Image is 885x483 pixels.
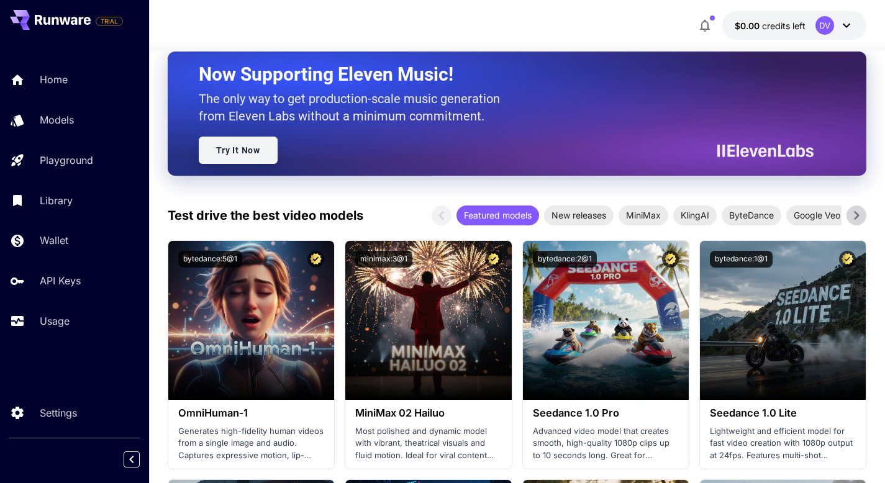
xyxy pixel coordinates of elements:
span: credits left [762,20,806,31]
button: Certified Model – Vetted for best performance and includes a commercial license. [662,251,679,268]
div: $0.00 [735,19,806,32]
button: Certified Model – Vetted for best performance and includes a commercial license. [307,251,324,268]
h3: OmniHuman‑1 [178,407,324,419]
p: The only way to get production-scale music generation from Eleven Labs without a minimum commitment. [199,90,509,125]
img: alt [168,241,334,400]
img: alt [700,241,866,400]
p: Library [40,193,73,208]
button: bytedance:5@1 [178,251,242,268]
span: Featured models [456,209,539,222]
div: DV [815,16,834,35]
p: Generates high-fidelity human videos from a single image and audio. Captures expressive motion, l... [178,425,324,462]
div: KlingAI [673,205,717,225]
p: Home [40,72,68,87]
p: Usage [40,314,70,328]
div: Google Veo [786,205,848,225]
p: Advanced video model that creates smooth, high-quality 1080p clips up to 10 seconds long. Great f... [533,425,679,462]
p: Models [40,112,74,127]
h3: Seedance 1.0 Lite [710,407,856,419]
button: bytedance:1@1 [710,251,773,268]
button: bytedance:2@1 [533,251,597,268]
span: MiniMax [619,209,668,222]
button: minimax:3@1 [355,251,412,268]
p: API Keys [40,273,81,288]
p: Settings [40,405,77,420]
span: ByteDance [722,209,781,222]
p: Playground [40,153,93,168]
a: Try It Now [199,137,278,164]
p: Test drive the best video models [168,206,363,225]
span: Google Veo [786,209,848,222]
div: Collapse sidebar [133,448,149,471]
p: Most polished and dynamic model with vibrant, theatrical visuals and fluid motion. Ideal for vira... [355,425,501,462]
img: alt [345,241,511,400]
span: KlingAI [673,209,717,222]
span: $0.00 [735,20,762,31]
div: ByteDance [722,205,781,225]
p: Wallet [40,233,68,248]
span: TRIAL [96,17,122,26]
div: New releases [544,205,614,225]
p: Lightweight and efficient model for fast video creation with 1080p output at 24fps. Features mult... [710,425,856,462]
span: Add your payment card to enable full platform functionality. [96,14,123,29]
h3: Seedance 1.0 Pro [533,407,679,419]
img: alt [523,241,689,400]
button: Certified Model – Vetted for best performance and includes a commercial license. [485,251,502,268]
span: New releases [544,209,614,222]
h2: Now Supporting Eleven Music! [199,63,805,86]
button: Certified Model – Vetted for best performance and includes a commercial license. [839,251,856,268]
button: Collapse sidebar [124,451,140,467]
button: $0.00DV [722,11,866,40]
div: Featured models [456,205,539,225]
div: MiniMax [619,205,668,225]
h3: MiniMax 02 Hailuo [355,407,501,419]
